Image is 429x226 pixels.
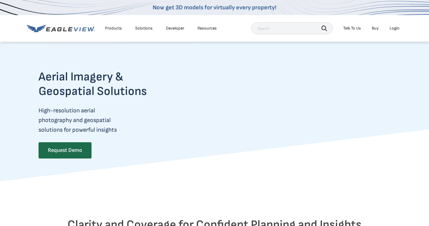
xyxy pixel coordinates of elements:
[372,26,379,31] a: Buy
[251,22,333,34] input: Search
[39,142,92,159] a: Request Demo
[105,26,122,31] div: Products
[197,26,217,31] div: Resources
[166,26,184,31] a: Developer
[343,26,361,31] div: Talk To Us
[39,106,170,135] p: High-resolution aerial photography and geospatial solutions for powerful insights
[39,70,170,99] h2: Aerial Imagery & Geospatial Solutions
[135,26,153,31] div: Solutions
[390,26,399,31] div: Login
[153,4,276,11] a: Now get 3D models for virtually every property!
